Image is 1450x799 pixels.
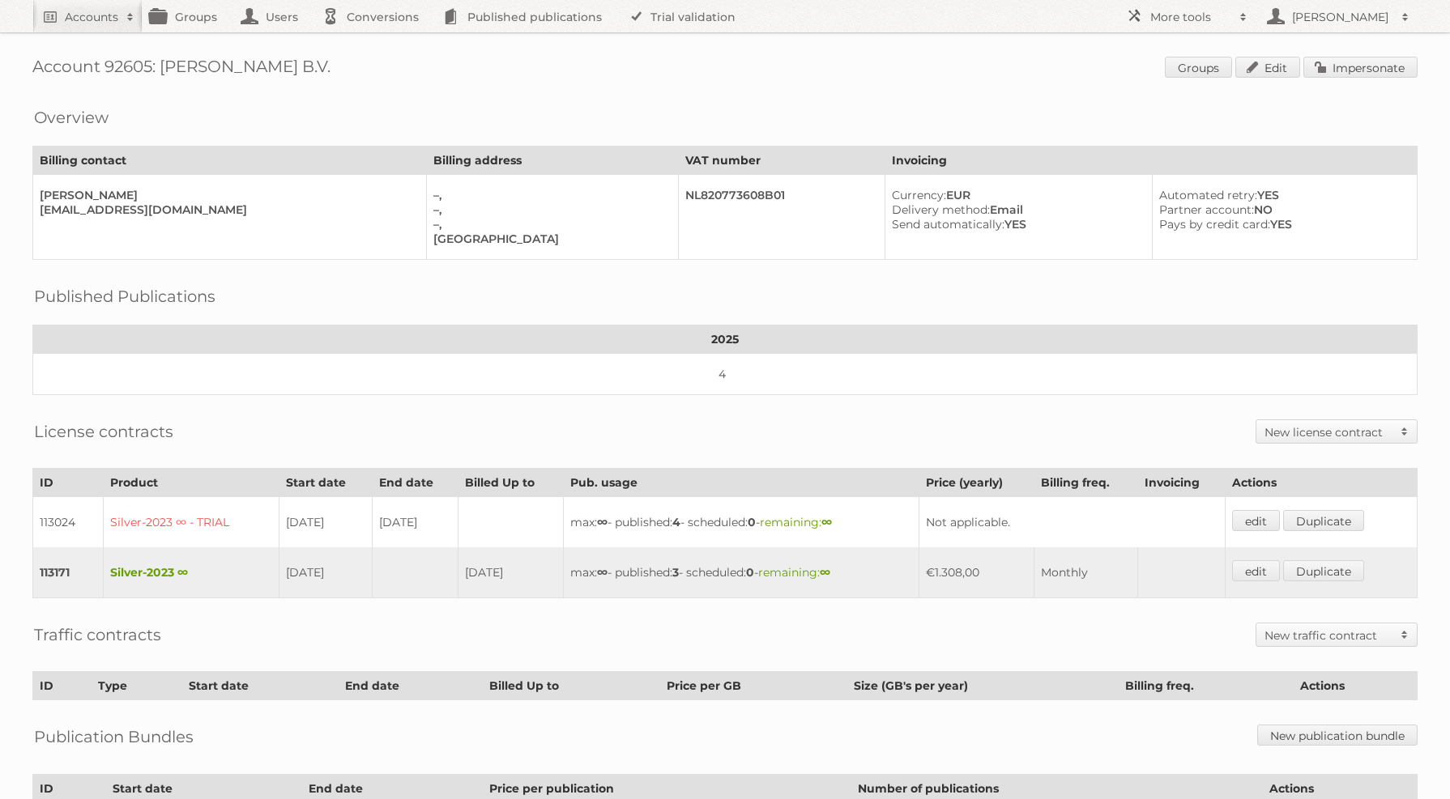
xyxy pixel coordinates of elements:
h2: Publication Bundles [34,725,194,749]
strong: 0 [748,515,756,529]
td: Silver-2023 ∞ [104,547,279,598]
div: Email [892,202,1139,217]
a: edit [1232,510,1280,531]
th: ID [33,672,92,700]
th: Type [92,672,182,700]
th: End date [339,672,483,700]
div: YES [892,217,1139,232]
div: NO [1159,202,1404,217]
h2: Published Publications [34,284,215,308]
th: 2025 [33,325,1418,354]
h2: More tools [1150,9,1231,25]
strong: 3 [672,565,679,580]
th: Start date [182,672,339,700]
div: –, [433,202,665,217]
td: Not applicable. [919,497,1225,548]
div: [GEOGRAPHIC_DATA] [433,232,665,246]
th: Billing freq. [1034,469,1138,497]
td: NL820773608B01 [678,175,885,260]
th: Size (GB's per year) [847,672,1118,700]
span: Currency: [892,188,946,202]
span: Delivery method: [892,202,990,217]
span: Toggle [1392,420,1417,443]
strong: ∞ [597,515,608,529]
td: [DATE] [279,497,373,548]
th: Invoicing [1138,469,1225,497]
h2: New traffic contract [1264,627,1392,644]
div: –, [433,188,665,202]
strong: ∞ [820,565,830,580]
div: [PERSON_NAME] [40,188,413,202]
a: Groups [1165,57,1232,78]
a: edit [1232,560,1280,581]
div: EUR [892,188,1139,202]
h2: License contracts [34,419,173,444]
a: Duplicate [1283,560,1364,581]
th: Actions [1294,672,1418,700]
td: Silver-2023 ∞ - TRIAL [104,497,279,548]
strong: ∞ [821,515,832,529]
td: 113024 [33,497,104,548]
h2: Accounts [65,9,118,25]
div: –, [433,217,665,232]
td: max: - published: - scheduled: - [564,547,919,598]
strong: ∞ [597,565,608,580]
th: Price (yearly) [919,469,1034,497]
th: Product [104,469,279,497]
h2: New license contract [1264,424,1392,440]
td: max: - published: - scheduled: - [564,497,919,548]
th: Start date [279,469,373,497]
td: [DATE] [458,547,564,598]
div: YES [1159,217,1404,232]
a: New license contract [1256,420,1417,443]
span: Partner account: [1159,202,1254,217]
span: Automated retry: [1159,188,1257,202]
strong: 4 [672,515,680,529]
a: Impersonate [1303,57,1418,78]
a: Duplicate [1283,510,1364,531]
strong: 0 [746,565,754,580]
span: Pays by credit card: [1159,217,1270,232]
th: Billing address [426,147,678,175]
th: VAT number [678,147,885,175]
th: Billing contact [33,147,427,175]
span: Send automatically: [892,217,1004,232]
th: End date [373,469,458,497]
div: YES [1159,188,1404,202]
th: Actions [1225,469,1417,497]
th: Price per GB [659,672,847,700]
span: Toggle [1392,623,1417,646]
a: New traffic contract [1256,623,1417,646]
th: Pub. usage [564,469,919,497]
td: 113171 [33,547,104,598]
td: Monthly [1034,547,1138,598]
th: Invoicing [885,147,1418,175]
th: Billed Up to [458,469,564,497]
td: €1.308,00 [919,547,1034,598]
td: 4 [33,354,1418,395]
h2: Traffic contracts [34,623,161,647]
h2: [PERSON_NAME] [1288,9,1393,25]
a: Edit [1235,57,1300,78]
h2: Overview [34,105,109,130]
h1: Account 92605: [PERSON_NAME] B.V. [32,57,1418,81]
td: [DATE] [279,547,373,598]
th: ID [33,469,104,497]
span: remaining: [758,565,830,580]
th: Billing freq. [1118,672,1293,700]
td: [DATE] [373,497,458,548]
a: New publication bundle [1257,725,1418,746]
span: remaining: [760,515,832,529]
th: Billed Up to [483,672,659,700]
div: [EMAIL_ADDRESS][DOMAIN_NAME] [40,202,413,217]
